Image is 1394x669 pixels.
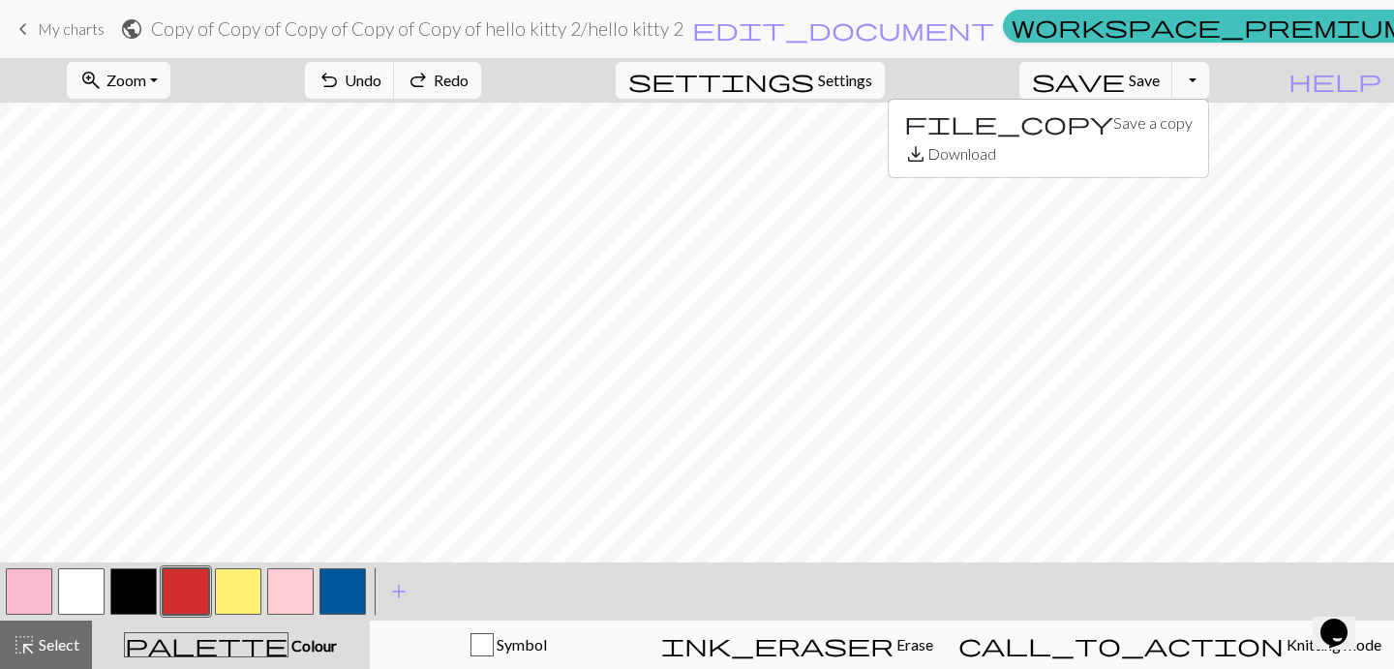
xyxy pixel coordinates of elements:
button: SettingsSettings [616,62,885,99]
span: Undo [345,71,381,89]
button: Erase [649,621,946,669]
span: ink_eraser [661,631,894,658]
span: file_copy [904,109,1113,137]
span: call_to_action [958,631,1284,658]
span: Symbol [494,635,547,654]
span: Settings [818,69,872,92]
button: Redo [394,62,481,99]
span: save [1032,67,1125,94]
button: Save [1019,62,1173,99]
button: Zoom [67,62,170,99]
span: Redo [434,71,469,89]
span: save_alt [904,140,927,167]
span: redo [407,67,430,94]
span: settings [628,67,814,94]
iframe: chat widget [1313,592,1375,650]
span: Select [36,635,79,654]
span: Save [1129,71,1160,89]
span: palette [125,631,288,658]
button: Undo [305,62,395,99]
button: Symbol [370,621,649,669]
i: Settings [628,69,814,92]
span: My charts [38,19,105,38]
span: add [387,578,410,605]
span: zoom_in [79,67,103,94]
span: edit_document [692,15,994,43]
span: highlight_alt [13,631,36,658]
span: Erase [894,635,933,654]
span: Zoom [106,71,146,89]
span: public [120,15,143,43]
span: Colour [288,636,337,654]
span: keyboard_arrow_left [12,15,35,43]
span: Knitting mode [1284,635,1381,654]
button: Knitting mode [946,621,1394,669]
button: Colour [92,621,370,669]
h2: Copy of Copy of Copy of Copy of Copy of hello kitty 2 / hello kitty 2 [151,17,683,40]
span: help [1288,67,1381,94]
button: Download [889,138,1208,169]
a: My charts [12,13,105,46]
button: Save a copy [889,107,1208,138]
span: undo [318,67,341,94]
